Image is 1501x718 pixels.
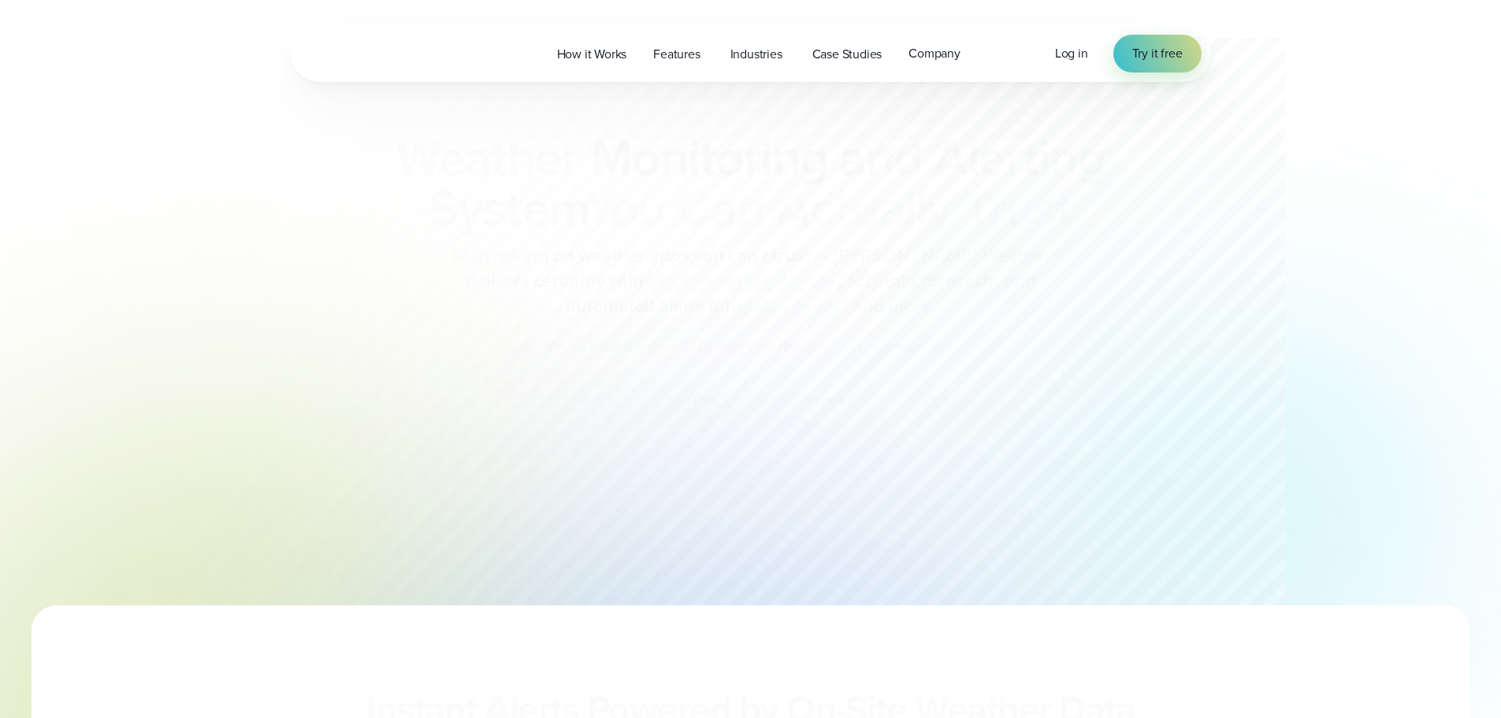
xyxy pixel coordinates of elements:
a: Try it free [1113,35,1202,73]
span: Case Studies [812,45,882,64]
span: Company [908,44,960,63]
span: Try it free [1132,44,1183,63]
a: Log in [1055,44,1088,63]
span: Industries [730,45,782,64]
a: Case Studies [799,38,896,70]
a: How it Works [544,38,641,70]
span: Features [653,45,700,64]
span: Log in [1055,44,1088,62]
span: How it Works [557,45,627,64]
